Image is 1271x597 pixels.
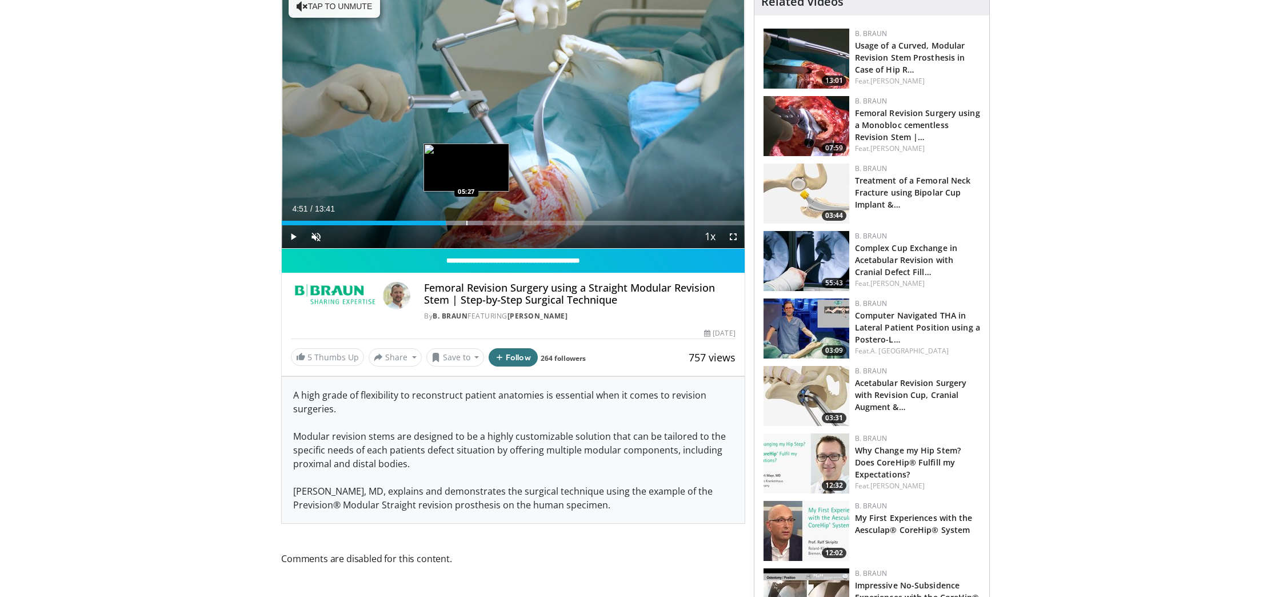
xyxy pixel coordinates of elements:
[764,29,849,89] a: 13:01
[855,501,887,511] a: B. Braun
[870,481,925,491] a: [PERSON_NAME]
[307,352,312,363] span: 5
[764,231,849,291] img: 8b64c0ca-f349-41b4-a711-37a94bb885a5.jpg.150x105_q85_crop-smart_upscale.jpg
[292,204,307,213] span: 4:51
[764,164,849,224] a: 03:44
[489,348,538,367] button: Follow
[855,231,887,241] a: B. Braun
[310,204,313,213] span: /
[383,282,410,309] img: Avatar
[870,278,925,288] a: [PERSON_NAME]
[424,311,735,321] div: By FEATURING
[764,96,849,156] a: 07:59
[822,210,846,221] span: 03:44
[855,40,965,75] a: Usage of a Curved, Modular Revision Stem Prosthesis in Case of Hip R…
[689,351,736,364] span: 757 views
[507,311,568,321] a: [PERSON_NAME]
[855,433,887,443] a: B. Braun
[764,433,849,493] a: 12:32
[822,75,846,86] span: 13:01
[822,480,846,491] span: 12:32
[855,76,980,86] div: Feat.
[426,348,485,367] button: Save to
[822,548,846,558] span: 12:02
[291,348,364,366] a: 5 Thumbs Up
[855,29,887,38] a: B. Braun
[870,346,949,356] a: A. [GEOGRAPHIC_DATA]
[855,144,980,154] div: Feat.
[855,242,957,277] a: Complex Cup Exchange in Acetabular Revision with Cranial Defect Fill…
[764,231,849,291] a: 55:43
[722,225,745,248] button: Fullscreen
[764,29,849,89] img: 3f0fddff-fdec-4e4b-bfed-b21d85259955.150x105_q85_crop-smart_upscale.jpg
[291,282,378,309] img: B. Braun
[855,445,961,480] a: Why Change my Hip Stem? Does CoreHip® Fulfill my Expectations?
[855,108,980,142] a: Femoral Revision Surgery using a Monobloc cementless Revision Stem |…
[855,568,887,578] a: B. Braun
[822,413,846,423] span: 03:31
[855,310,980,345] a: Computer Navigated THA in Lateral Patient Position using a Postero-L…
[699,225,722,248] button: Playback Rate
[764,366,849,426] img: 44575493-eacc-451e-831c-71696420bc06.150x105_q85_crop-smart_upscale.jpg
[764,298,849,359] img: 11fc43c8-c25e-4126-ac60-c8374046ba21.jpg.150x105_q85_crop-smart_upscale.jpg
[764,164,849,224] img: dd541074-bb98-4b7d-853b-83c717806bb5.jpg.150x105_q85_crop-smart_upscale.jpg
[764,501,849,561] a: 12:02
[855,366,887,376] a: B. Braun
[282,225,305,248] button: Play
[764,433,849,493] img: 91b111a7-5173-4914-9915-8ee52757365d.jpg.150x105_q85_crop-smart_upscale.jpg
[282,377,745,523] div: A high grade of flexibility to reconstruct patient anatomies is essential when it comes to revisi...
[704,328,735,339] div: [DATE]
[281,551,745,566] span: Comments are disabled for this content.
[305,225,327,248] button: Unmute
[369,348,422,367] button: Share
[855,164,887,173] a: B. Braun
[855,512,973,535] a: My First Experiences with the Aesculap® CoreHip® System
[764,96,849,156] img: 97950487-ad54-47b6-9334-a8a64355b513.150x105_q85_crop-smart_upscale.jpg
[855,346,980,356] div: Feat.
[764,298,849,359] a: 03:09
[424,282,735,307] h4: Femoral Revision Surgery using a Straight Modular Revision Stem | Step-by-Step Surgical Technique
[855,377,967,412] a: Acetabular Revision Surgery with Revision Cup, Cranial Augment &…
[282,221,745,225] div: Progress Bar
[822,278,846,288] span: 55:43
[870,76,925,86] a: [PERSON_NAME]
[423,144,509,192] img: image.jpeg
[855,278,980,289] div: Feat.
[870,144,925,153] a: [PERSON_NAME]
[764,501,849,561] img: d73e04c3-288b-4a17-9b46-60ae1f641967.jpg.150x105_q85_crop-smart_upscale.jpg
[855,298,887,308] a: B. Braun
[822,143,846,153] span: 07:59
[855,96,887,106] a: B. Braun
[855,481,980,491] div: Feat.
[764,366,849,426] a: 03:31
[855,175,971,210] a: Treatment of a Femoral Neck Fracture using Bipolar Cup Implant &…
[822,345,846,356] span: 03:09
[315,204,335,213] span: 13:41
[433,311,467,321] a: B. Braun
[541,353,586,363] a: 264 followers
